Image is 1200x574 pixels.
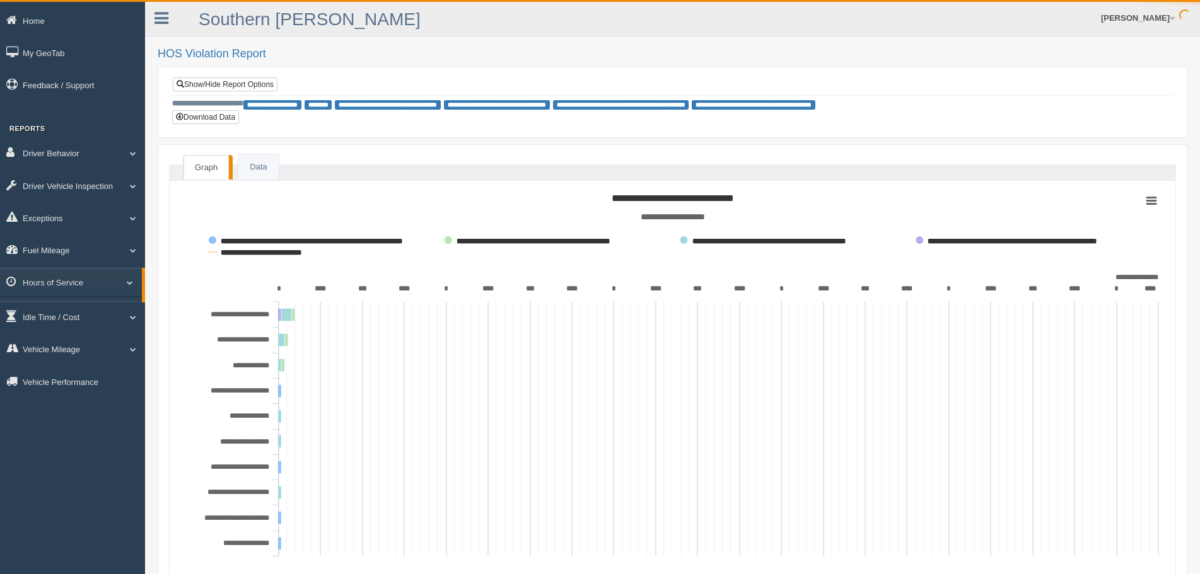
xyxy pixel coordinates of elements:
[23,300,142,323] a: HOS Violations
[183,155,229,180] a: Graph
[158,48,1187,60] h2: HOS Violation Report
[173,77,277,91] a: Show/Hide Report Options
[172,110,239,124] button: Download Data
[199,9,421,29] a: Southern [PERSON_NAME]
[238,154,278,180] a: Data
